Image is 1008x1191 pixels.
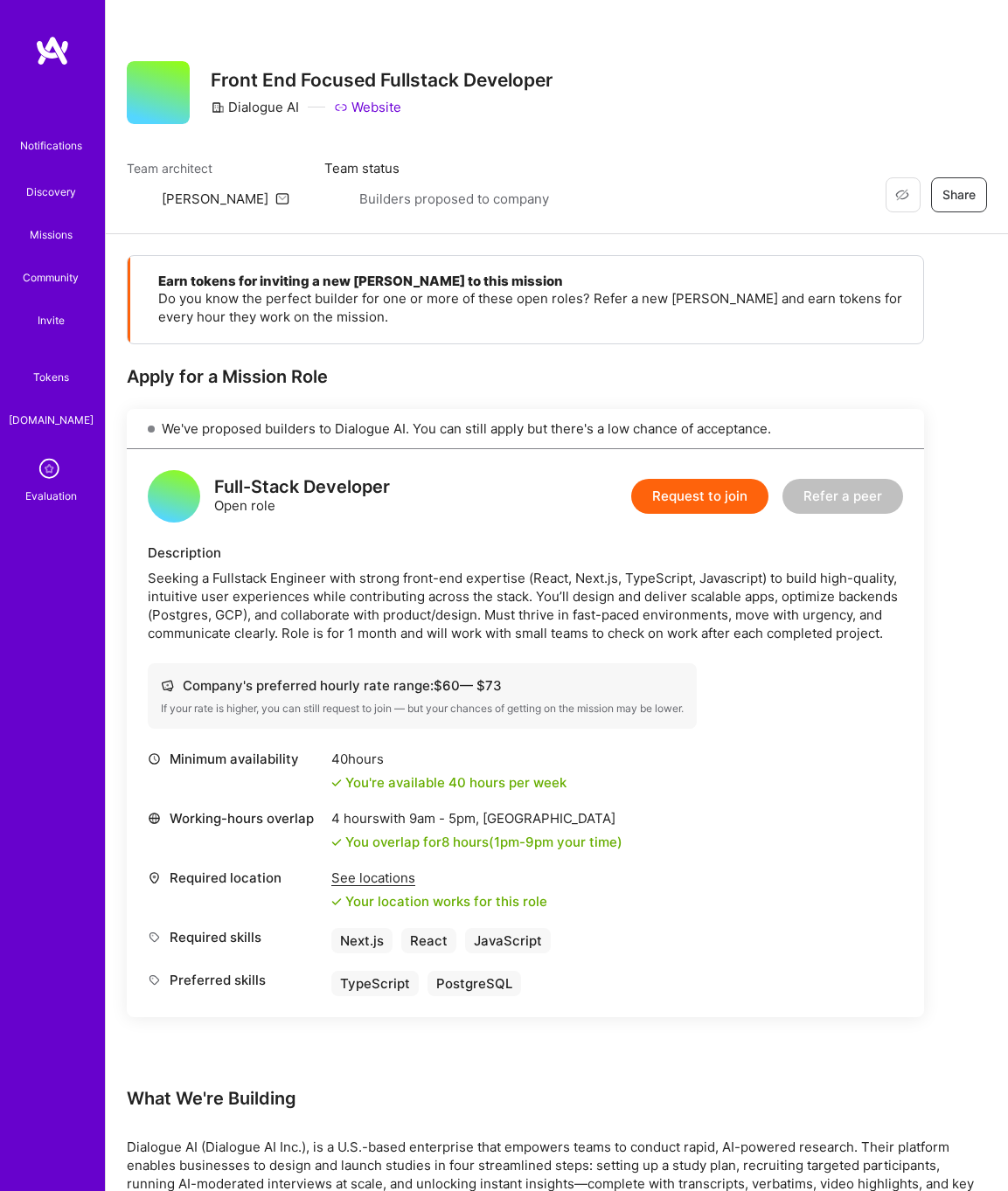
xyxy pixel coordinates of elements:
[148,544,903,562] div: Description
[331,750,567,768] div: 40 hours
[428,971,521,996] div: PostgreSQL
[148,871,161,884] i: icon Location
[127,365,924,388] div: Apply for a Mission Role
[162,190,268,208] div: [PERSON_NAME]
[895,188,909,202] i: icon EyeClosed
[148,869,323,887] div: Required location
[782,479,903,514] button: Refer a peer
[331,971,419,996] div: TypeScript
[331,869,547,887] div: See locations
[161,679,174,692] i: icon Cash
[29,1121,73,1156] a: User Avatar
[40,508,61,524] img: tokens
[942,186,976,204] span: Share
[148,569,903,642] div: Seeking a Fullstack Engineer with strong front-end expertise (React, Next.js, TypeScript, Javascr...
[30,295,73,314] div: Missions
[127,409,924,449] div: We've proposed builders to Dialogue AI. You can still apply but there's a low chance of acceptance.
[214,478,390,496] div: Full-Stack Developer
[359,190,549,208] span: Builders proposed to company
[148,809,323,827] div: Working-hours overlap
[148,971,323,989] div: Preferred skills
[30,338,72,380] img: Community
[406,810,483,827] span: 9am - 5pm ,
[33,260,68,295] img: teamwork
[331,837,342,848] i: icon Check
[127,159,289,177] span: Team architect
[331,778,342,788] i: icon Check
[331,809,622,827] div: 4 hours with [GEOGRAPHIC_DATA]
[34,652,67,685] i: icon SelectionTeam
[931,177,987,212] button: Share
[331,892,547,911] div: Your location works for this role
[148,812,161,825] i: icon World
[494,834,553,850] span: 1pm - 9pm
[33,574,68,609] img: guide book
[148,750,323,768] div: Minimum availability
[345,833,622,851] div: You overlap for 8 hours ( your time)
[214,478,390,515] div: Open role
[9,609,94,627] div: [DOMAIN_NAME]
[38,458,65,476] div: Invite
[20,136,82,155] div: Notifications
[331,773,567,792] div: You're available 40 hours per week
[631,479,768,514] button: Request to join
[23,380,79,398] div: Community
[161,676,684,695] div: Company's preferred hourly rate range: $ 60 — $ 73
[35,35,70,66] img: logo
[33,101,68,136] img: bell
[148,973,161,987] i: icon Tag
[127,1087,987,1110] div: What We're Building
[211,100,225,114] i: icon CompanyGray
[193,289,906,326] p: Do you know the perfect builder for one or more of these open roles? Refer a new [PERSON_NAME] an...
[127,184,155,212] img: Team Architect
[465,928,551,953] div: JavaScript
[324,184,352,212] img: Builders proposed to company
[33,423,68,458] img: Invite
[275,191,289,205] i: icon Mail
[26,218,76,236] div: Discovery
[211,98,299,116] div: Dialogue AI
[161,702,684,716] div: If your rate is higher, you can still request to join — but your chances of getting on the missio...
[324,159,549,177] span: Team status
[211,69,553,91] h3: Front End Focused Fullstack Developer
[148,928,323,946] div: Required skills
[148,931,161,944] i: icon Tag
[331,897,342,907] i: icon Check
[25,685,77,703] div: Evaluation
[331,928,393,953] div: Next.js
[148,752,161,765] i: icon Clock
[148,274,183,308] img: Token icon
[193,274,906,289] h4: Earn tokens for inviting a new [PERSON_NAME] to this mission
[33,1121,68,1156] img: User Avatar
[401,928,456,953] div: React
[33,531,69,550] div: Tokens
[334,98,401,116] a: Website
[33,183,68,218] img: discovery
